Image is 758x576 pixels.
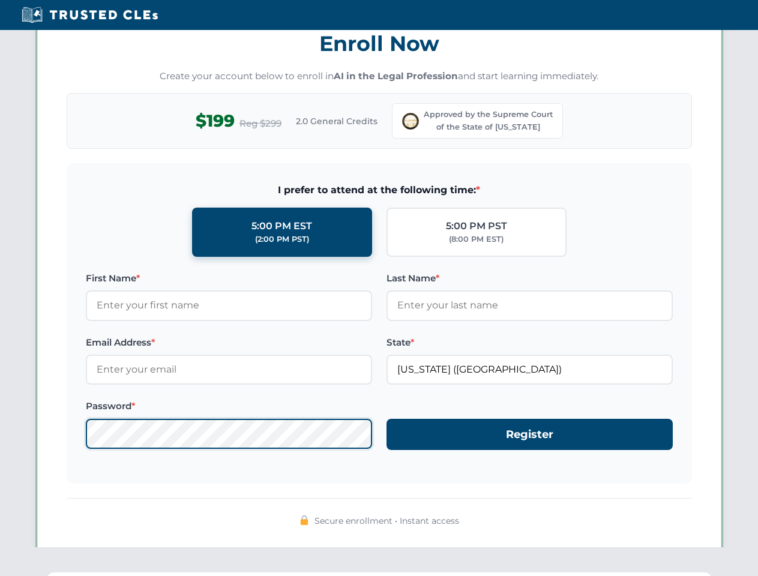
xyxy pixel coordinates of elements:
[18,6,161,24] img: Trusted CLEs
[387,335,673,350] label: State
[67,25,692,62] h3: Enroll Now
[424,109,553,133] span: Approved by the Supreme Court of the State of [US_STATE]
[387,419,673,451] button: Register
[449,233,504,245] div: (8:00 PM EST)
[255,233,309,245] div: (2:00 PM PST)
[86,271,372,286] label: First Name
[86,355,372,385] input: Enter your email
[402,113,419,130] img: Supreme Court of Ohio
[67,70,692,83] p: Create your account below to enroll in and start learning immediately.
[86,399,372,413] label: Password
[299,515,309,525] img: 🔒
[86,182,673,198] span: I prefer to attend at the following time:
[296,115,377,128] span: 2.0 General Credits
[86,290,372,320] input: Enter your first name
[387,271,673,286] label: Last Name
[334,70,458,82] strong: AI in the Legal Profession
[86,335,372,350] label: Email Address
[387,355,673,385] input: Ohio (OH)
[446,218,507,234] div: 5:00 PM PST
[251,218,312,234] div: 5:00 PM EST
[196,107,235,134] span: $199
[314,514,459,527] span: Secure enrollment • Instant access
[239,116,281,131] span: Reg $299
[387,290,673,320] input: Enter your last name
